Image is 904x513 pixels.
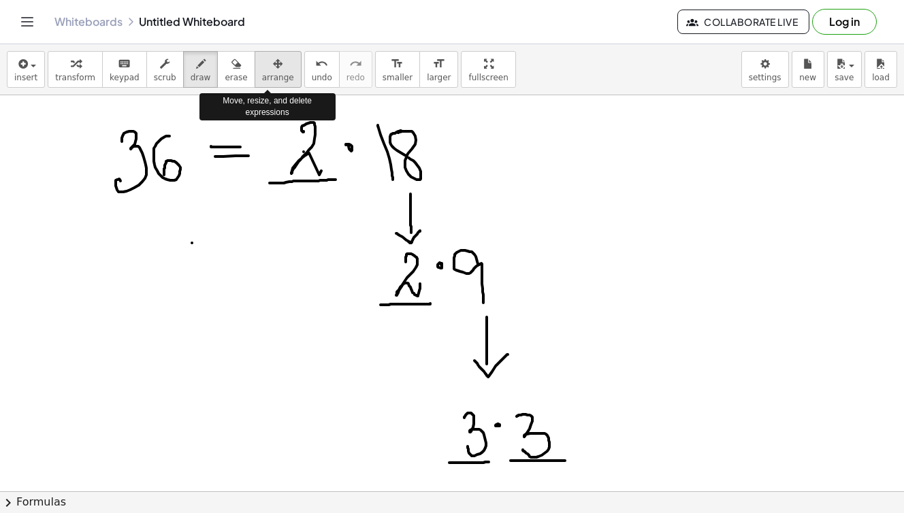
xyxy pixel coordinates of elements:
button: new [792,51,824,88]
span: draw [191,73,211,82]
button: load [865,51,897,88]
button: draw [183,51,219,88]
button: settings [741,51,789,88]
button: save [827,51,862,88]
button: fullscreen [461,51,515,88]
i: format_size [391,56,404,72]
button: undoundo [304,51,340,88]
span: load [872,73,890,82]
i: format_size [432,56,445,72]
button: redoredo [339,51,372,88]
button: format_sizelarger [419,51,458,88]
button: Log in [812,9,877,35]
span: scrub [154,73,176,82]
span: settings [749,73,781,82]
button: scrub [146,51,184,88]
span: redo [346,73,365,82]
span: erase [225,73,247,82]
i: undo [315,56,328,72]
a: Whiteboards [54,15,123,29]
button: transform [48,51,103,88]
button: insert [7,51,45,88]
i: redo [349,56,362,72]
span: undo [312,73,332,82]
span: Collaborate Live [689,16,798,28]
span: new [799,73,816,82]
span: larger [427,73,451,82]
span: save [835,73,854,82]
i: keyboard [118,56,131,72]
span: keypad [110,73,140,82]
button: Collaborate Live [677,10,809,34]
button: arrange [255,51,302,88]
span: smaller [383,73,413,82]
button: Toggle navigation [16,11,38,33]
span: transform [55,73,95,82]
button: format_sizesmaller [375,51,420,88]
span: arrange [262,73,294,82]
button: keyboardkeypad [102,51,147,88]
span: fullscreen [468,73,508,82]
div: Move, resize, and delete expressions [199,93,336,120]
span: insert [14,73,37,82]
button: erase [217,51,255,88]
